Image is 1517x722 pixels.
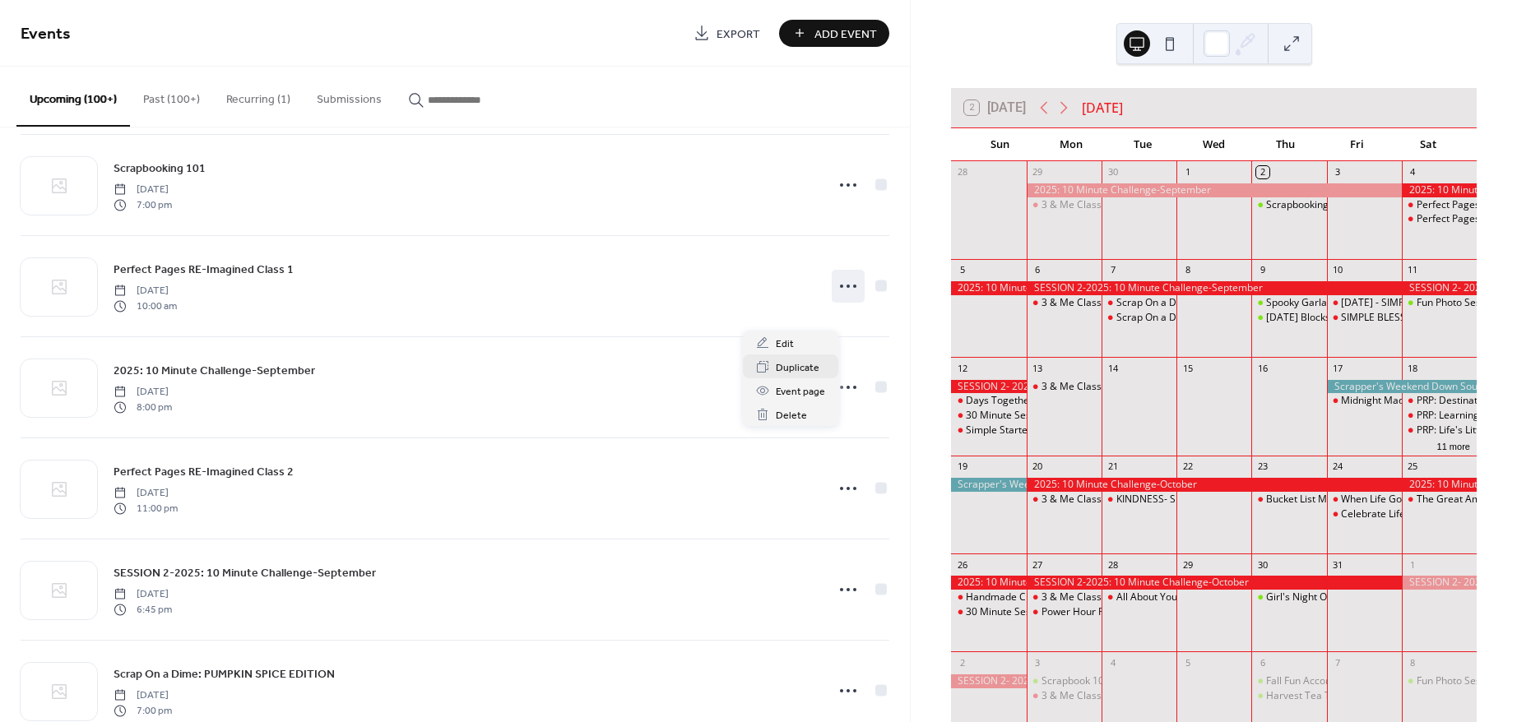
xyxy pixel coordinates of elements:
[114,565,376,582] span: SESSION 2-2025: 10 Minute Challenge-September
[114,361,315,380] a: 2025: 10 Minute Challenge-September
[1431,438,1477,452] button: 11 more
[1102,311,1176,325] div: Scrap On a Dime: HOLIDAY MAGIC EDITION
[114,385,172,400] span: [DATE]
[114,159,206,178] a: Scrapbooking 101
[1251,674,1326,688] div: Fall Fun Accordion Book
[1027,281,1402,295] div: SESSION 2-2025: 10 Minute Challenge-September
[1116,590,1204,604] div: All About You Class
[1027,674,1102,688] div: Scrapbook 101
[114,563,376,582] a: SESSION 2-2025: 10 Minute Challenge-September
[951,674,1026,688] div: SESSION 2- 2025: 10 Minute Challenge-October
[1032,656,1044,669] div: 3
[1250,128,1321,161] div: Thu
[1332,264,1344,276] div: 10
[1407,656,1419,669] div: 8
[114,587,172,602] span: [DATE]
[1327,311,1402,325] div: SIMPLE BLESSINGS - SIMPLE 6 PACK CLASS
[114,688,172,703] span: [DATE]
[1402,212,1477,226] div: Perfect Pages RE-Imagined Class 2
[1407,362,1419,374] div: 18
[1332,656,1344,669] div: 7
[1032,461,1044,473] div: 20
[951,380,1026,394] div: SESSION 2- 2025: 10 Minute Challenge-September
[966,590,1093,604] div: Handmade Christmas Class
[1402,409,1477,423] div: PRP: Learning In Life
[1032,558,1044,571] div: 27
[1256,264,1269,276] div: 9
[1251,590,1326,604] div: Girl's Night Out In Boston
[1417,674,1505,688] div: Fun Photo Sessions
[1332,461,1344,473] div: 24
[21,18,71,50] span: Events
[1107,128,1179,161] div: Tue
[1417,409,1509,423] div: PRP: Learning In Life
[964,128,1036,161] div: Sun
[1041,674,1110,688] div: Scrapbook 101
[951,478,1026,492] div: Scrapper's Weekend Down South-Waco, TX
[1266,689,1352,703] div: Harvest Tea Towel
[1027,478,1402,492] div: 2025: 10 Minute Challenge-October
[1027,296,1102,310] div: 3 & Me Class Club
[114,602,172,617] span: 6:45 pm
[1106,558,1119,571] div: 28
[1341,507,1432,521] div: Celebrate Life Class
[1027,689,1102,703] div: 3 & Me Class Club
[1417,394,1510,408] div: PRP: Destination Fun
[814,25,877,43] span: Add Event
[1036,128,1107,161] div: Mon
[1102,493,1176,507] div: KINDNESS- SIMPLE 6 PACK CLASS
[1327,296,1402,310] div: OCTOBER 31 - SIMPLE 6 PACK CLASS
[717,25,760,43] span: Export
[966,605,1055,619] div: 30 Minute Sessions
[114,664,335,683] a: Scrap On a Dime: PUMPKIN SPICE EDITION
[1407,461,1419,473] div: 25
[1402,198,1477,212] div: Perfect Pages RE-Imagined Class 1
[130,67,213,125] button: Past (100+)
[779,20,889,47] a: Add Event
[1027,493,1102,507] div: 3 & Me Class Club
[1402,296,1477,310] div: Fun Photo Sessions
[114,666,335,683] span: Scrap On a Dime: PUMPKIN SPICE EDITION
[114,299,177,313] span: 10:00 am
[114,703,172,718] span: 7:00 pm
[1332,558,1344,571] div: 31
[1181,558,1194,571] div: 29
[1251,493,1326,507] div: Bucket List Moments Class
[1321,128,1393,161] div: Fri
[114,261,294,279] span: Perfect Pages RE-Imagined Class 1
[114,486,178,501] span: [DATE]
[1266,198,1348,212] div: Scrapbooking 101
[1082,98,1123,118] div: [DATE]
[1392,128,1464,161] div: Sat
[951,409,1026,423] div: 30 Minute Sessions
[966,423,1056,437] div: Simple Starters 101
[776,359,819,377] span: Duplicate
[956,656,968,669] div: 2
[1402,478,1477,492] div: 2025: 10 Minute Challenge-October
[1116,493,1271,507] div: KINDNESS- SIMPLE 6 PACK CLASS
[1407,166,1419,178] div: 4
[776,383,825,400] span: Event page
[681,20,772,47] a: Export
[114,260,294,279] a: Perfect Pages RE-Imagined Class 1
[1341,493,1473,507] div: When Life Goes Wrong Class
[1027,605,1102,619] div: Power Hour PLUS Class: Fall Fun
[1327,493,1402,507] div: When Life Goes Wrong Class
[304,67,395,125] button: Submissions
[114,363,315,380] span: 2025: 10 Minute Challenge-September
[776,407,807,424] span: Delete
[1327,507,1402,521] div: Celebrate Life Class
[1102,296,1176,310] div: Scrap On a Dime: PUMPKIN SPICE EDITION
[1116,311,1316,325] div: Scrap On a Dime: HOLIDAY MAGIC EDITION
[1402,394,1477,408] div: PRP: Destination Fun
[776,336,794,353] span: Edit
[213,67,304,125] button: Recurring (1)
[1256,166,1269,178] div: 2
[1041,590,1125,604] div: 3 & Me Class Club
[1402,183,1477,197] div: 2025: 10 Minute Challenge-September
[1027,380,1102,394] div: 3 & Me Class Club
[1266,590,1449,604] div: Girl's Night Out In [GEOGRAPHIC_DATA]
[1181,461,1194,473] div: 22
[951,394,1026,408] div: Days Together Class
[1341,394,1426,408] div: Midnight Madness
